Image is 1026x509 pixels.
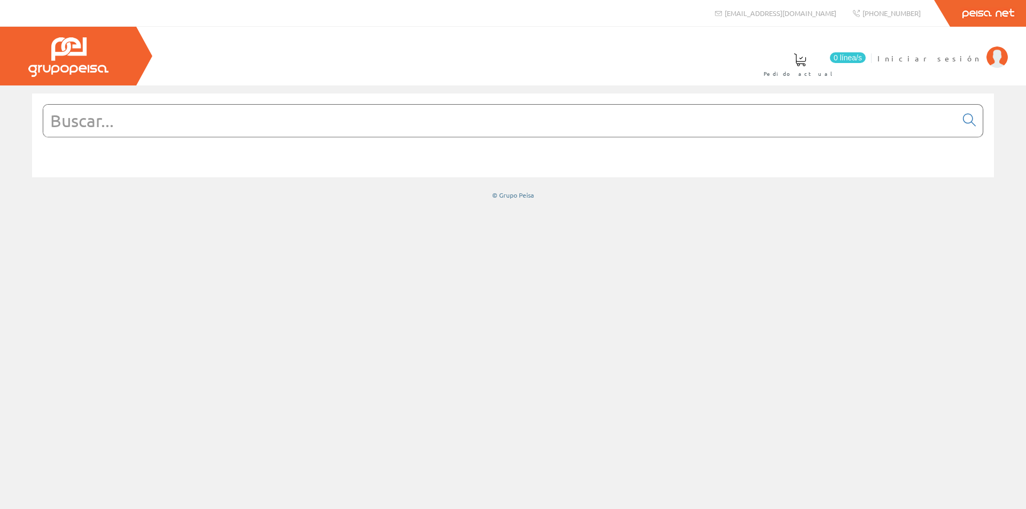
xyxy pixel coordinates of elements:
span: Iniciar sesión [877,53,981,64]
a: Iniciar sesión [877,44,1008,54]
div: © Grupo Peisa [32,191,994,200]
span: 0 línea/s [830,52,866,63]
span: [EMAIL_ADDRESS][DOMAIN_NAME] [725,9,836,18]
span: [PHONE_NUMBER] [862,9,921,18]
input: Buscar... [43,105,957,137]
img: Grupo Peisa [28,37,108,77]
span: Pedido actual [764,68,836,79]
